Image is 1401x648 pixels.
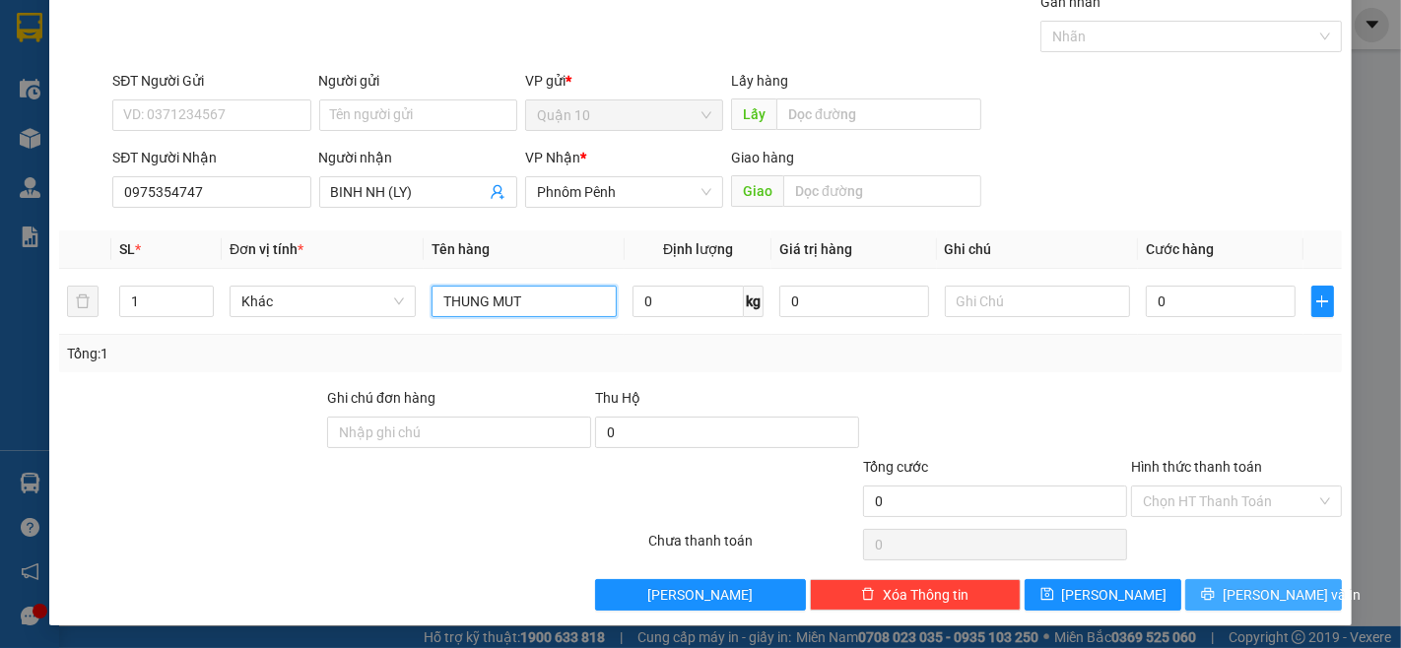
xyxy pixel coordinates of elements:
span: Cước hàng [1146,241,1214,257]
span: [PERSON_NAME] [648,584,754,606]
span: environment [136,109,150,123]
button: deleteXóa Thông tin [810,579,1021,611]
input: Ghi chú đơn hàng [327,417,591,448]
input: Dọc đường [776,98,981,130]
span: Quận 10 [537,100,711,130]
span: save [1040,587,1054,603]
div: Chưa thanh toán [647,530,862,564]
button: [PERSON_NAME] [595,579,806,611]
span: Tên hàng [432,241,490,257]
span: kg [744,286,764,317]
div: VP gửi [525,70,723,92]
button: save[PERSON_NAME] [1025,579,1181,611]
li: [PERSON_NAME] [10,10,286,47]
span: Lấy hàng [731,73,788,89]
b: [STREET_ADDRESS][PERSON_NAME] [136,130,259,167]
div: Tổng: 1 [67,343,542,364]
span: Xóa Thông tin [883,584,968,606]
span: Lấy [731,98,776,130]
span: user-add [490,184,505,200]
span: Giao hàng [731,150,794,165]
label: Hình thức thanh toán [1131,459,1262,475]
button: printer[PERSON_NAME] và In [1185,579,1342,611]
li: VP Phnôm Pênh [136,84,262,105]
label: Ghi chú đơn hàng [327,390,435,406]
span: Tổng cước [863,459,928,475]
div: SĐT Người Gửi [112,70,310,92]
span: VP Nhận [525,150,580,165]
span: [PERSON_NAME] [1062,584,1167,606]
span: Giao [731,175,783,207]
button: plus [1311,286,1335,317]
span: plus [1312,293,1334,309]
b: [STREET_ADDRESS][PERSON_NAME][PERSON_NAME] [10,130,133,189]
span: printer [1201,587,1215,603]
input: Dọc đường [783,175,981,207]
span: Giá trị hàng [779,241,852,257]
span: delete [861,587,875,603]
span: Thu Hộ [595,390,640,406]
div: Người gửi [319,70,517,92]
span: Đơn vị tính [230,241,303,257]
span: Khác [241,287,404,316]
span: environment [10,109,24,123]
span: Định lượng [663,241,733,257]
th: Ghi chú [937,230,1139,269]
input: VD: Bàn, Ghế [432,286,618,317]
span: SL [119,241,135,257]
span: [PERSON_NAME] và In [1223,584,1361,606]
div: SĐT Người Nhận [112,147,310,168]
div: Người nhận [319,147,517,168]
input: Ghi Chú [945,286,1131,317]
input: 0 [779,286,928,317]
li: VP Quận 10 [10,84,136,105]
button: delete [67,286,99,317]
span: Phnôm Pênh [537,177,711,207]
